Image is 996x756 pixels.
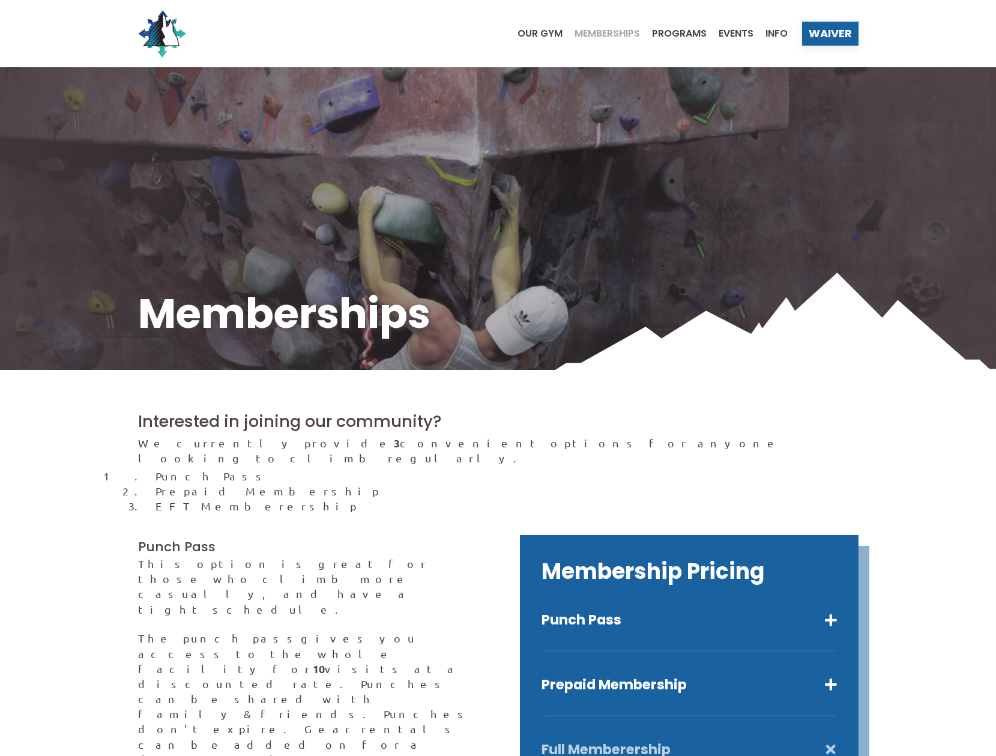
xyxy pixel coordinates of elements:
li: Punch Pass [155,468,858,483]
span: Waiver [809,28,852,39]
a: Our Gym [506,29,563,38]
li: EFT Memberership [155,498,858,513]
p: This option is great for those who climb more casually, and have a tight schedule. [138,556,477,617]
p: We currently provide convenient options for anyone looking to climb regularly. [138,435,859,465]
h3: Punch Pass [138,538,477,556]
span: Events [719,29,753,38]
a: Waiver [802,22,859,46]
strong: 3 [394,436,400,450]
li: Prepaid Membership [155,483,858,498]
h2: Interested in joining our community? [138,410,859,433]
img: North Wall Logo [138,10,186,58]
a: Programs [640,29,707,38]
a: Info [753,29,788,38]
span: Our Gym [518,29,563,38]
span: Programs [652,29,707,38]
a: Events [707,29,753,38]
h2: Membership Pricing [542,557,837,587]
a: Memberships [563,29,640,38]
span: Memberships [575,29,640,38]
strong: 10 [313,662,325,676]
span: Info [765,29,788,38]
